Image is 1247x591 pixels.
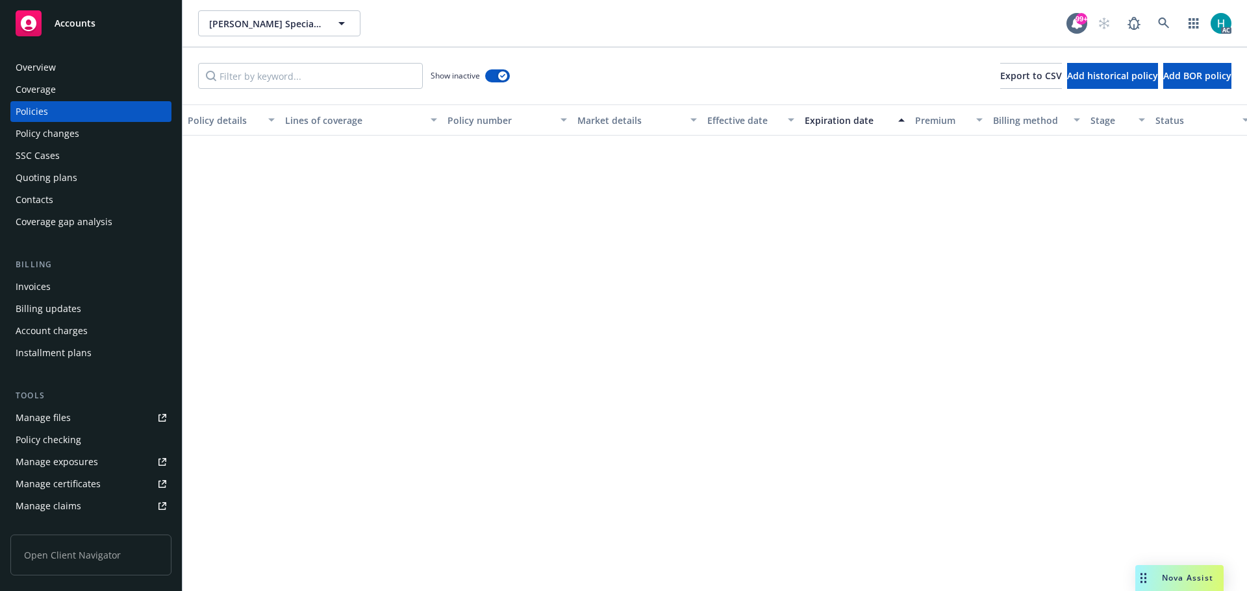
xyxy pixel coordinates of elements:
a: Account charges [10,320,171,341]
a: Billing updates [10,298,171,319]
button: Effective date [702,104,800,136]
div: Manage files [16,407,71,428]
a: Contacts [10,189,171,210]
div: Quoting plans [16,167,77,188]
div: Coverage gap analysis [16,211,112,232]
div: Policy number [447,114,553,127]
span: Add BOR policy [1163,69,1231,82]
a: SSC Cases [10,145,171,166]
div: Policies [16,101,48,122]
div: Billing [10,258,171,271]
button: Add historical policy [1067,63,1158,89]
div: Expiration date [805,114,890,127]
a: Manage exposures [10,452,171,472]
a: Manage claims [10,496,171,516]
div: Invoices [16,276,51,297]
div: Market details [577,114,683,127]
button: Add BOR policy [1163,63,1231,89]
button: Policy details [183,104,280,136]
span: Export to CSV [1000,69,1062,82]
div: Billing method [993,114,1066,127]
div: Coverage [16,79,56,100]
input: Filter by keyword... [198,63,423,89]
span: [PERSON_NAME] Specialty, Inc. [209,17,321,30]
div: Premium [915,114,968,127]
button: Premium [910,104,988,136]
span: Show inactive [431,70,480,81]
a: Coverage [10,79,171,100]
div: Manage certificates [16,474,101,494]
div: Manage claims [16,496,81,516]
div: Stage [1090,114,1131,127]
button: Export to CSV [1000,63,1062,89]
div: Drag to move [1135,565,1152,591]
div: Lines of coverage [285,114,423,127]
div: Installment plans [16,343,92,363]
span: Add historical policy [1067,69,1158,82]
a: Invoices [10,276,171,297]
span: Accounts [55,18,95,29]
a: Search [1151,10,1177,36]
button: Lines of coverage [280,104,442,136]
div: Policy checking [16,429,81,450]
div: Status [1155,114,1235,127]
button: Billing method [988,104,1085,136]
button: Policy number [442,104,572,136]
a: Switch app [1181,10,1207,36]
div: SSC Cases [16,145,60,166]
button: Nova Assist [1135,565,1224,591]
div: Account charges [16,320,88,341]
a: Policies [10,101,171,122]
div: Billing updates [16,298,81,319]
a: Installment plans [10,343,171,363]
div: Manage BORs [16,518,77,538]
div: Effective date [707,114,780,127]
a: Overview [10,57,171,78]
a: Quoting plans [10,167,171,188]
div: Policy changes [16,123,79,144]
button: Expiration date [800,104,910,136]
div: Tools [10,389,171,402]
a: Policy checking [10,429,171,450]
a: Policy changes [10,123,171,144]
a: Report a Bug [1121,10,1147,36]
a: Start snowing [1091,10,1117,36]
a: Manage certificates [10,474,171,494]
a: Manage BORs [10,518,171,538]
div: Contacts [16,189,53,210]
button: Stage [1085,104,1150,136]
div: Manage exposures [16,452,98,472]
a: Coverage gap analysis [10,211,171,232]
div: Policy details [188,114,260,127]
button: [PERSON_NAME] Specialty, Inc. [198,10,360,36]
button: Market details [572,104,702,136]
img: photo [1211,13,1231,34]
span: Nova Assist [1162,572,1213,583]
a: Manage files [10,407,171,428]
a: Accounts [10,5,171,42]
div: 99+ [1076,13,1087,25]
div: Overview [16,57,56,78]
span: Open Client Navigator [10,535,171,575]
